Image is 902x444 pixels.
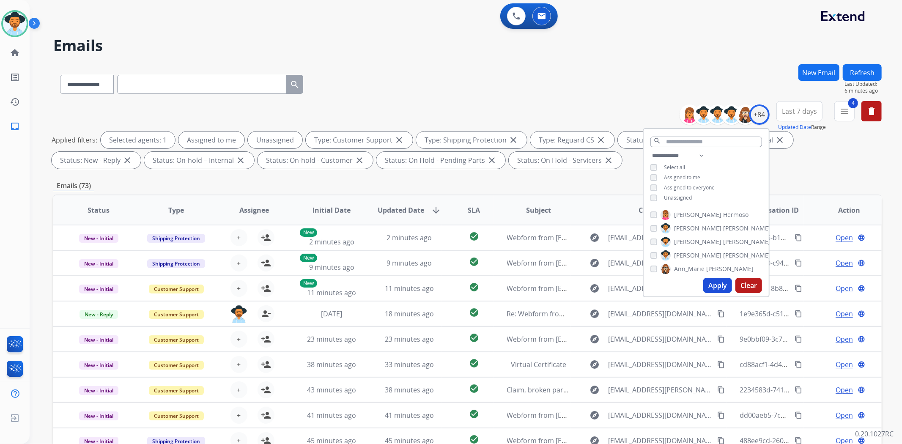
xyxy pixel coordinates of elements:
[723,211,748,219] span: Hermoso
[735,278,762,293] button: Clear
[230,407,247,424] button: +
[237,258,241,268] span: +
[53,37,882,54] h2: Emails
[653,137,661,145] mat-icon: search
[385,385,434,395] span: 38 minutes ago
[307,334,356,344] span: 23 minutes ago
[385,360,434,369] span: 33 minutes ago
[230,356,247,373] button: +
[836,334,853,344] span: Open
[717,411,725,419] mat-icon: content_copy
[745,205,799,215] span: Conversation ID
[416,132,527,148] div: Type: Shipping Protection
[608,334,712,344] span: [EMAIL_ADDRESS][DOMAIN_NAME]
[149,361,204,370] span: Customer Support
[526,205,551,215] span: Subject
[589,359,600,370] mat-icon: explore
[749,104,770,125] div: +84
[178,132,244,148] div: Assigned to me
[618,132,701,148] div: Status: Open - All
[639,205,672,215] span: Customer
[261,309,271,319] mat-icon: person_remove
[469,257,479,267] mat-icon: check_circle
[589,283,600,293] mat-icon: explore
[782,110,817,113] span: Last 7 days
[836,410,853,420] span: Open
[79,411,118,420] span: New - Initial
[608,385,712,395] span: [EMAIL_ADDRESS][PERSON_NAME][DOMAIN_NAME]
[507,385,595,395] span: Claim, broken part received
[596,135,606,145] mat-icon: close
[237,410,241,420] span: +
[149,386,204,395] span: Customer Support
[674,265,705,273] span: Ann_Marie
[248,132,302,148] div: Unassigned
[836,309,853,319] span: Open
[300,279,317,288] p: New
[858,259,865,267] mat-icon: language
[858,234,865,241] mat-icon: language
[230,229,247,246] button: +
[723,238,770,246] span: [PERSON_NAME]
[307,360,356,369] span: 38 minutes ago
[10,48,20,58] mat-icon: home
[723,224,770,233] span: [PERSON_NAME]
[507,258,699,268] span: Webform from [EMAIL_ADDRESS][DOMAIN_NAME] on [DATE]
[664,184,715,191] span: Assigned to everyone
[88,205,110,215] span: Status
[237,233,241,243] span: +
[122,155,132,165] mat-icon: close
[608,258,712,268] span: [EMAIL_ADDRESS][DOMAIN_NAME]
[858,386,865,394] mat-icon: language
[385,411,434,420] span: 41 minutes ago
[52,152,141,169] div: Status: New - Reply
[387,258,432,268] span: 9 minutes ago
[10,72,20,82] mat-icon: list_alt
[507,284,699,293] span: Webform from [EMAIL_ADDRESS][DOMAIN_NAME] on [DATE]
[775,135,785,145] mat-icon: close
[844,88,882,94] span: 6 minutes ago
[385,284,434,293] span: 11 minutes ago
[79,285,118,293] span: New - Initial
[10,121,20,132] mat-icon: inbox
[858,285,865,292] mat-icon: language
[795,285,802,292] mat-icon: content_copy
[147,234,205,243] span: Shipping Protection
[307,288,356,297] span: 11 minutes ago
[509,152,622,169] div: Status: On Hold - Servicers
[674,251,721,260] span: [PERSON_NAME]
[866,106,877,116] mat-icon: delete
[469,409,479,419] mat-icon: check_circle
[261,410,271,420] mat-icon: person_add
[804,195,882,225] th: Action
[507,309,710,318] span: Re: Webform from [EMAIL_ADDRESS][DOMAIN_NAME] on [DATE]
[236,155,246,165] mat-icon: close
[53,181,94,191] p: Emails (73)
[740,309,868,318] span: 1e9e365d-c51f-49d1-b541-7c57f11ab950
[674,238,721,246] span: [PERSON_NAME]
[101,132,175,148] div: Selected agents: 1
[261,359,271,370] mat-icon: person_add
[149,335,204,344] span: Customer Support
[508,135,518,145] mat-icon: close
[795,361,802,368] mat-icon: content_copy
[723,251,770,260] span: [PERSON_NAME]
[717,361,725,368] mat-icon: content_copy
[703,278,732,293] button: Apply
[664,164,685,171] span: Select all
[608,283,712,293] span: [EMAIL_ADDRESS][DOMAIN_NAME]
[79,234,118,243] span: New - Initial
[52,135,97,145] p: Applied filters:
[261,283,271,293] mat-icon: person_add
[230,381,247,398] button: +
[230,280,247,297] button: +
[79,259,118,268] span: New - Initial
[469,384,479,394] mat-icon: check_circle
[149,310,204,319] span: Customer Support
[858,310,865,318] mat-icon: language
[306,132,413,148] div: Type: Customer Support
[261,258,271,268] mat-icon: person_add
[79,335,118,344] span: New - Initial
[149,285,204,293] span: Customer Support
[144,152,254,169] div: Status: On-hold – Internal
